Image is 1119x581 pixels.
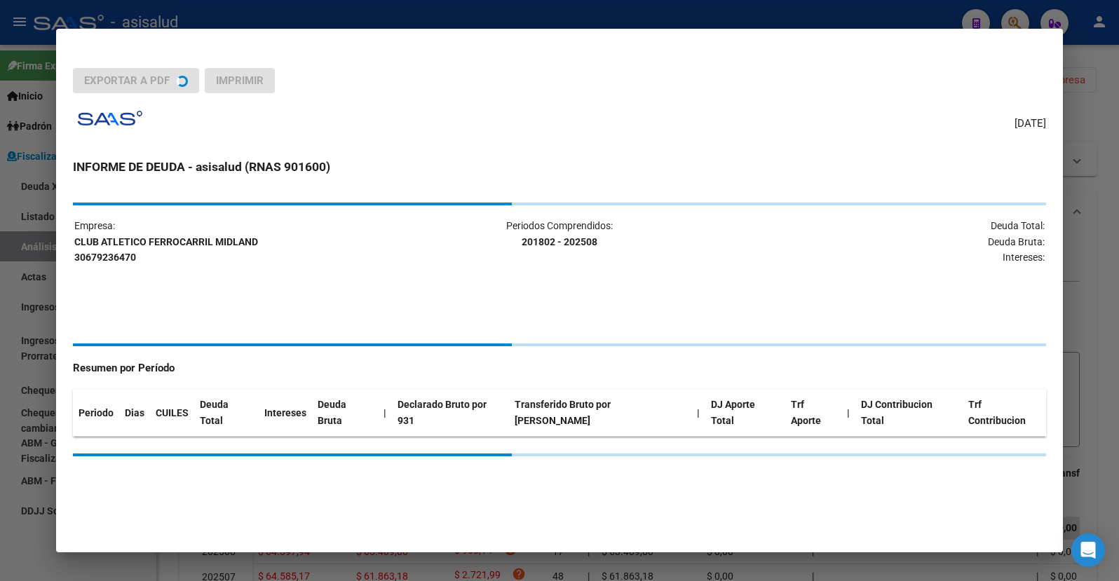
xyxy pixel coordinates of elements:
[522,236,597,247] strong: 201802 - 202508
[205,68,275,93] button: Imprimir
[785,390,841,436] th: Trf Aporte
[312,390,378,436] th: Deuda Bruta
[841,390,855,436] th: |
[73,390,119,436] th: Periodo
[378,390,392,436] th: |
[216,74,264,87] span: Imprimir
[722,218,1045,266] p: Deuda Total: Deuda Bruta: Intereses:
[963,390,1046,436] th: Trf Contribucion
[84,74,170,87] span: Exportar a PDF
[1071,533,1105,567] div: Open Intercom Messenger
[259,390,312,436] th: Intereses
[194,390,259,436] th: Deuda Total
[73,158,1046,176] h3: INFORME DE DEUDA - asisalud (RNAS 901600)
[392,390,510,436] th: Declarado Bruto por 931
[119,390,150,436] th: Dias
[150,390,194,436] th: CUILES
[509,390,691,436] th: Transferido Bruto por [PERSON_NAME]
[74,218,397,266] p: Empresa:
[73,360,1046,376] h4: Resumen por Período
[1015,116,1046,132] span: [DATE]
[74,236,258,264] strong: CLUB ATLETICO FERROCARRIL MIDLAND 30679236470
[398,218,721,250] p: Periodos Comprendidos:
[691,390,705,436] th: |
[705,390,785,436] th: DJ Aporte Total
[855,390,962,436] th: DJ Contribucion Total
[73,68,199,93] button: Exportar a PDF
